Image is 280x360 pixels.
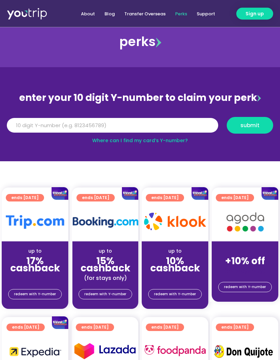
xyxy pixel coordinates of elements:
span: redeem with Y-number [224,283,266,292]
span: ends [DATE] [81,324,109,331]
a: Transfer Overseas [120,7,170,20]
a: Perks [170,7,192,20]
a: redeem with Y-number [148,289,202,300]
a: ends [DATE] [216,324,254,331]
div: enter your 10 digit Y-number to claim your perk [3,89,277,107]
a: redeem with Y-number [79,289,132,300]
a: Support [192,7,220,20]
button: submit [227,117,273,134]
a: ends [DATE] [146,324,184,331]
a: Where can I find my card’s Y-number? [92,137,188,144]
a: ends [DATE] [76,324,114,331]
strong: 10% cashback [150,255,200,275]
a: Sign up [236,8,273,20]
a: redeem with Y-number [218,282,272,292]
div: (for stays only) [217,268,273,275]
strong: 15% cashback [81,255,130,275]
span: redeem with Y-number [14,290,56,299]
span: ends [DATE] [151,324,179,331]
div: up to [147,248,203,255]
div: (for stays only) [78,275,133,282]
strong: +10% off [225,255,265,268]
span: Sign up [246,10,264,17]
span: up to [239,248,251,255]
div: up to [7,248,63,255]
span: ends [DATE] [221,324,249,331]
input: 10 digit Y-number (e.g. 8123456789) [7,118,218,133]
span: redeem with Y-number [84,290,126,299]
span: submit [240,123,260,128]
form: Y Number [7,117,273,139]
a: Blog [100,7,120,20]
div: (for stays only) [7,275,63,282]
a: redeem with Y-number [8,289,62,300]
span: redeem with Y-number [154,290,196,299]
div: up to [78,248,133,255]
strong: 17% cashback [10,255,60,275]
a: About [76,7,100,20]
nav: Menu [60,7,220,20]
div: (for stays only) [147,275,203,282]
